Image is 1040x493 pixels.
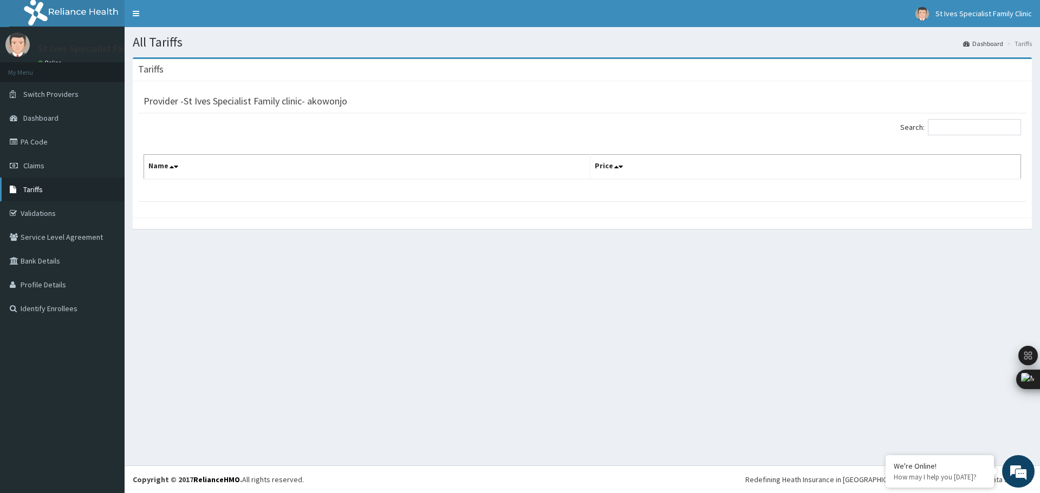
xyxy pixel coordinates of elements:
span: Claims [23,161,44,170]
div: Chat with us now [56,61,182,75]
h3: Provider - St Ives Specialist Family clinic- akowonjo [144,96,347,106]
span: Switch Providers [23,89,79,99]
p: How may I help you today? [894,472,986,482]
strong: Copyright © 2017 . [133,475,242,484]
span: We're online! [63,136,149,246]
img: User Image [5,32,30,57]
h3: Tariffs [138,64,164,74]
input: Search: [928,119,1021,135]
label: Search: [900,119,1021,135]
h1: All Tariffs [133,35,1032,49]
div: Redefining Heath Insurance in [GEOGRAPHIC_DATA] using Telemedicine and Data Science! [745,474,1032,485]
th: Price [590,155,1021,180]
span: St Ives Specialist Family Clinic [935,9,1032,18]
img: User Image [915,7,929,21]
li: Tariffs [1004,39,1032,48]
p: St Ives Specialist Family Clinic [38,44,165,54]
footer: All rights reserved. [125,465,1040,493]
div: Minimize live chat window [178,5,204,31]
a: Online [38,59,64,67]
span: Tariffs [23,185,43,194]
textarea: Type your message and hit 'Enter' [5,295,206,333]
th: Name [144,155,590,180]
span: Dashboard [23,113,58,123]
img: d_794563401_company_1708531726252_794563401 [20,54,44,81]
a: RelianceHMO [193,475,240,484]
div: We're Online! [894,461,986,471]
a: Dashboard [963,39,1003,48]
